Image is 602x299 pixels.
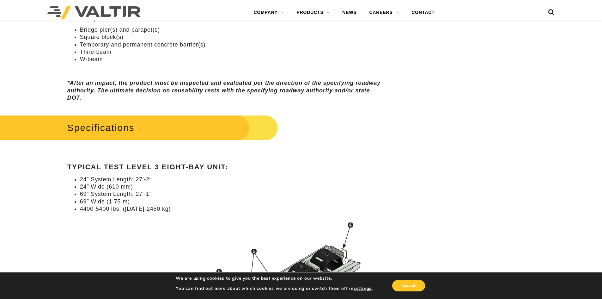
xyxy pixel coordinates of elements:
[392,280,425,291] button: Accept
[80,48,384,56] li: Thrie-beam
[80,190,384,198] li: 69″ System Length: 27′-1″
[354,286,372,291] button: settings
[67,80,380,101] em: *After an impact, the product must be inspected and evaluated per the direction of the specifying...
[336,6,363,19] a: NEWS
[176,276,373,281] p: We are using cookies to give you the best experience on our website.
[80,183,384,190] li: 24″ Wide (610 mm)
[80,205,384,213] li: 4400-5400 lbs. ([DATE]-2450 kg)
[80,56,384,63] li: W-beam
[67,163,228,171] strong: Typical Test Level 3 Eight-Bay Unit:
[247,6,290,19] a: COMPANY
[80,26,384,34] li: Bridge pier(s) and parapet(s)
[176,286,373,291] p: You can find out more about which cookies we are using or switch them off in .
[80,34,384,41] li: Square block(s)
[80,41,384,48] li: Temporary and permanent concrete barrier(s)
[80,176,384,183] li: 24″ System Length: 27′-2″
[405,6,441,19] a: CONTACT
[80,198,384,205] li: 69″ Wide (1.75 m)
[290,6,336,19] a: PRODUCTS
[363,6,405,19] a: CAREERS
[47,6,141,19] img: Valtir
